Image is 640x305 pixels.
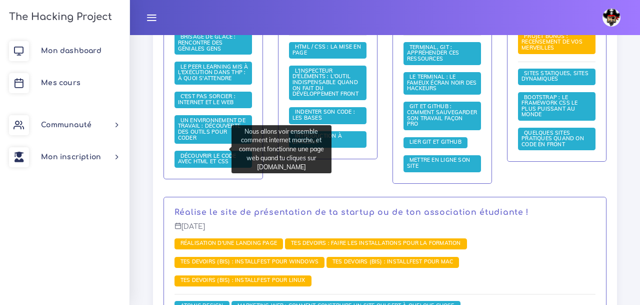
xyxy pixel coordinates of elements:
[292,68,361,98] a: L'inspecteur d'éléments : l'outil indispensable quand on fait du développement front
[178,239,279,246] span: Réalisation d'une landing page
[231,125,331,173] div: Nous allons voir ensemble comment internet marche, et comment fonctionne une page web quand tu cl...
[330,258,455,265] a: Tes devoirs (bis) : Installfest pour MAC
[407,103,477,127] span: Git et GitHub : comment sauvegarder son travail façon pro
[41,79,80,87] span: Mes cours
[41,153,101,161] span: Mon inscription
[178,277,308,284] a: Tes devoirs (bis) : Installfest pour Linux
[407,157,470,170] a: Mettre en ligne son site
[407,103,477,128] a: Git et GitHub : comment sauvegarder son travail façon pro
[407,44,459,62] span: Terminal, Git : appréhender ces ressources
[178,117,245,141] span: Un environnement de travail : découverte des outils pour coder
[521,94,577,118] a: Bootstrap : le framework CSS le plus puissant au monde
[288,239,463,246] span: Tes devoirs : faire les installations pour la formation
[178,153,236,166] a: Découvrir le code avec HTML et CSS
[521,70,588,83] a: Sites statiques, sites dynamiques
[292,43,361,56] span: HTML / CSS : la mise en page
[407,74,476,92] a: Le terminal : le fameux écran noir des hackeurs
[521,33,582,51] a: PROJET BONUS : recensement de vos merveilles
[521,129,584,148] a: Quelques sites pratiques quand on code en front
[178,276,308,283] span: Tes devoirs (bis) : Installfest pour Linux
[174,208,529,217] a: Réalise le site de présentation de ta startup ou de ton association étudiante !
[178,33,236,52] span: Brisage de glace : rencontre des géniales gens
[178,117,245,142] a: Un environnement de travail : découverte des outils pour coder
[178,258,321,265] a: Tes devoirs (bis) : Installfest pour Windows
[178,63,248,82] span: Le Peer learning mis à l'exécution dans THP : à quoi s'attendre
[407,44,459,63] a: Terminal, Git : appréhender ces ressources
[174,222,595,238] p: [DATE]
[178,152,236,165] span: Découvrir le code avec HTML et CSS
[407,138,464,145] span: Lier Git et Github
[178,64,248,82] a: Le Peer learning mis à l'exécution dans THP : à quoi s'attendre
[407,73,476,92] span: Le terminal : le fameux écran noir des hackeurs
[6,12,112,23] h3: The Hacking Project
[292,67,361,97] span: L'inspecteur d'éléments : l'outil indispensable quand on fait du développement front
[178,240,279,247] a: Réalisation d'une landing page
[292,133,342,146] a: Introduction à LinkedIn
[602,9,620,27] img: avatar
[41,121,91,129] span: Communauté
[292,108,355,121] span: Indenter son code : les bases
[178,93,236,106] a: C'est pas sorcier : internet et le web
[178,34,236,52] a: Brisage de glace : rencontre des géniales gens
[288,240,463,247] a: Tes devoirs : faire les installations pour la formation
[407,139,464,146] a: Lier Git et Github
[407,156,470,169] span: Mettre en ligne son site
[41,47,101,55] span: Mon dashboard
[292,109,355,122] a: Indenter son code : les bases
[292,132,342,145] span: Introduction à LinkedIn
[292,44,361,57] a: HTML / CSS : la mise en page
